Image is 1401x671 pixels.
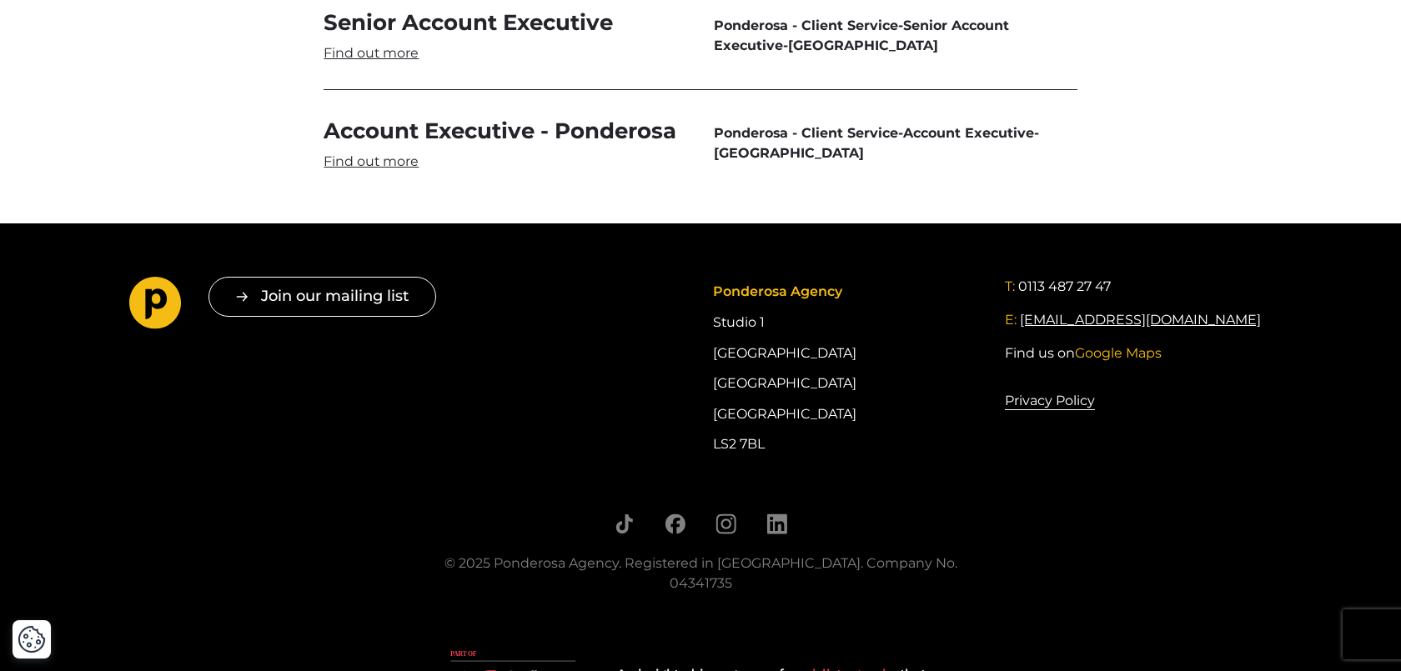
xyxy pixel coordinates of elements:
a: Follow us on Instagram [716,513,736,534]
span: Google Maps [1075,345,1162,361]
a: Follow us on TikTok [614,513,635,534]
span: Ponderosa - Client Service [714,18,898,33]
a: Follow us on LinkedIn [766,513,787,534]
span: [GEOGRAPHIC_DATA] [788,38,938,53]
img: Revisit consent button [18,625,46,653]
a: 0113 487 27 47 [1018,277,1111,297]
span: Account Executive [903,125,1034,141]
div: Studio 1 [GEOGRAPHIC_DATA] [GEOGRAPHIC_DATA] [GEOGRAPHIC_DATA] LS2 7BL [713,277,980,459]
span: Ponderosa Agency [713,283,842,299]
span: - - [714,16,1077,56]
a: Senior Account Executive [324,8,687,63]
button: Join our mailing list [208,277,436,316]
a: Go to homepage [129,277,182,335]
a: [EMAIL_ADDRESS][DOMAIN_NAME] [1020,310,1261,330]
span: E: [1005,312,1017,328]
div: © 2025 Ponderosa Agency. Registered in [GEOGRAPHIC_DATA]. Company No. 04341735 [421,553,980,593]
span: [GEOGRAPHIC_DATA] [714,145,864,161]
button: Cookie Settings [18,625,46,653]
a: Find us onGoogle Maps [1005,343,1162,363]
span: Ponderosa - Client Service [714,125,898,141]
a: Account Executive - Ponderosa [324,117,687,171]
a: Privacy Policy [1005,390,1095,412]
span: T: [1005,278,1015,294]
span: Senior Account Executive [714,18,1009,53]
span: - - [714,123,1077,163]
a: Follow us on Facebook [665,513,685,534]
